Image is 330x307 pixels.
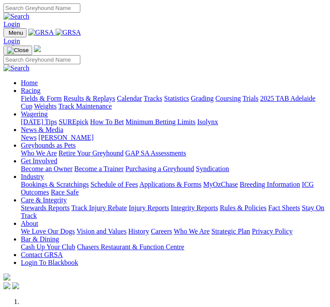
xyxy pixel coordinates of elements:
a: News & Media [21,126,63,133]
img: Close [7,47,29,54]
img: GRSA [28,29,54,36]
a: Isolynx [197,118,218,125]
a: Care & Integrity [21,196,67,204]
a: Track Maintenance [58,102,112,110]
a: We Love Our Dogs [21,228,75,235]
a: Results & Replays [63,95,115,102]
a: Login [3,37,20,45]
a: Coursing [215,95,241,102]
div: Get Involved [21,165,327,173]
a: Industry [21,173,44,180]
a: Login [3,20,20,28]
a: Vision and Values [76,228,126,235]
a: Integrity Reports [171,204,218,211]
a: Minimum Betting Limits [125,118,195,125]
img: logo-grsa-white.png [3,274,10,281]
a: Stewards Reports [21,204,69,211]
a: Statistics [164,95,189,102]
div: Bar & Dining [21,243,327,251]
span: Menu [9,30,23,36]
a: Chasers Restaurant & Function Centre [77,243,184,251]
a: Rules & Policies [220,204,267,211]
div: Wagering [21,118,327,126]
a: Cash Up Your Club [21,243,75,251]
a: [DATE] Tips [21,118,57,125]
img: facebook.svg [3,282,10,289]
a: News [21,134,36,141]
a: Login To Blackbook [21,259,78,266]
div: Racing [21,95,327,110]
a: Purchasing a Greyhound [125,165,194,172]
div: Industry [21,181,327,196]
a: Breeding Information [240,181,300,188]
img: twitter.svg [12,282,19,289]
a: Trials [242,95,258,102]
a: Home [21,79,38,86]
a: Retire Your Greyhound [59,149,124,157]
img: GRSA [56,29,81,36]
a: Privacy Policy [252,228,293,235]
a: About [21,220,38,227]
a: Who We Are [21,149,57,157]
a: Fields & Form [21,95,62,102]
img: logo-grsa-white.png [34,45,41,52]
a: Careers [151,228,172,235]
a: How To Bet [90,118,124,125]
a: Racing [21,87,40,94]
a: Weights [34,102,56,110]
a: Injury Reports [129,204,169,211]
a: 2025 TAB Adelaide Cup [21,95,315,110]
a: Bookings & Scratchings [21,181,89,188]
img: Search [3,13,30,20]
a: Who We Are [174,228,210,235]
input: Search [3,3,80,13]
div: About [21,228,327,235]
a: Wagering [21,110,48,118]
a: Grading [191,95,214,102]
a: Applications & Forms [139,181,201,188]
a: Greyhounds as Pets [21,142,76,149]
div: News & Media [21,134,327,142]
a: GAP SA Assessments [125,149,186,157]
a: Become an Owner [21,165,73,172]
a: Schedule of Fees [90,181,138,188]
a: Become a Trainer [74,165,124,172]
img: Search [3,64,30,72]
input: Search [3,55,80,64]
a: Strategic Plan [211,228,250,235]
a: Fact Sheets [268,204,300,211]
a: Bar & Dining [21,235,59,243]
a: History [128,228,149,235]
a: ICG Outcomes [21,181,314,196]
a: [PERSON_NAME] [38,134,93,141]
a: MyOzChase [203,181,238,188]
div: Care & Integrity [21,204,327,220]
div: Greyhounds as Pets [21,149,327,157]
button: Toggle navigation [3,46,32,55]
a: SUREpick [59,118,88,125]
a: Race Safe [51,188,79,196]
a: Get Involved [21,157,57,165]
a: Track Injury Rebate [71,204,127,211]
a: Tracks [144,95,162,102]
a: Syndication [196,165,229,172]
a: Stay On Track [21,204,324,219]
button: Toggle navigation [3,28,26,37]
a: Contact GRSA [21,251,63,258]
a: Calendar [117,95,142,102]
